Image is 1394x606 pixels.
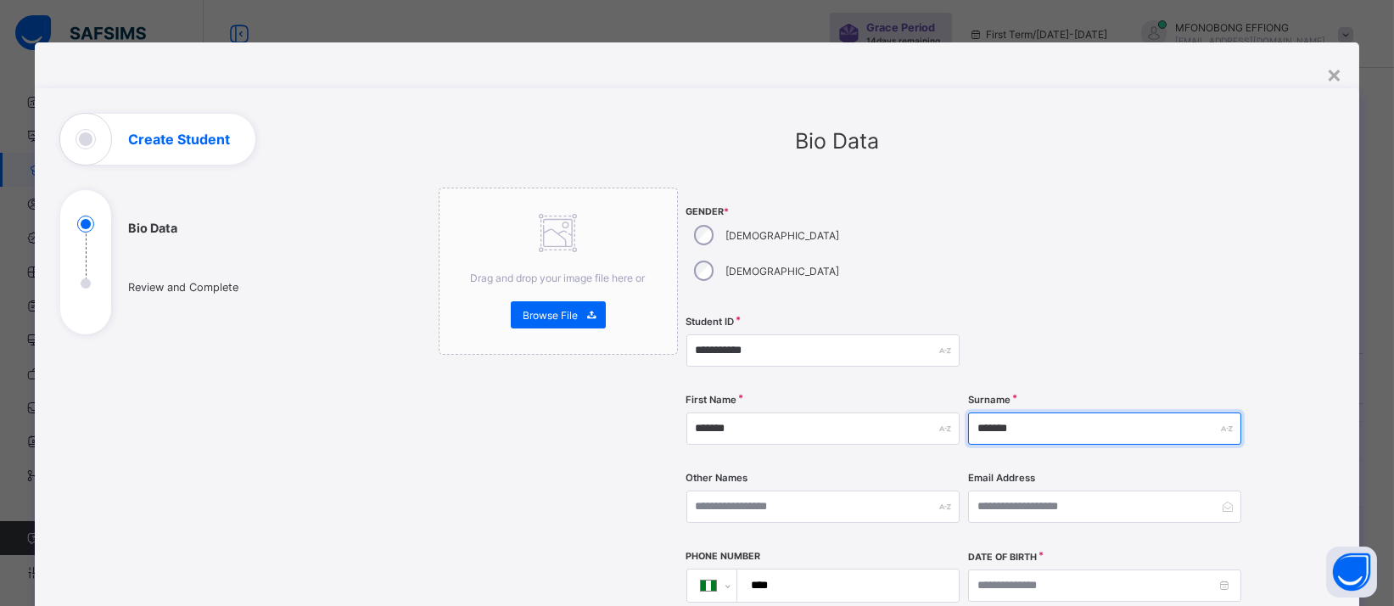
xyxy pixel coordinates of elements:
div: × [1326,59,1342,88]
span: Gender [686,206,960,217]
label: Other Names [686,472,748,484]
span: Bio Data [795,128,879,154]
button: Open asap [1326,547,1377,598]
label: [DEMOGRAPHIC_DATA] [725,265,839,278]
span: Drag and drop your image file here or [471,272,646,284]
label: Phone Number [686,551,761,562]
label: Date of Birth [968,552,1037,563]
label: Email Address [968,472,1035,484]
label: Surname [968,394,1011,406]
label: First Name [686,394,737,406]
label: [DEMOGRAPHIC_DATA] [725,229,839,242]
label: Student ID [686,316,735,328]
h1: Create Student [128,132,230,146]
div: Drag and drop your image file here orBrowse File [439,188,678,355]
span: Browse File [523,309,579,322]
